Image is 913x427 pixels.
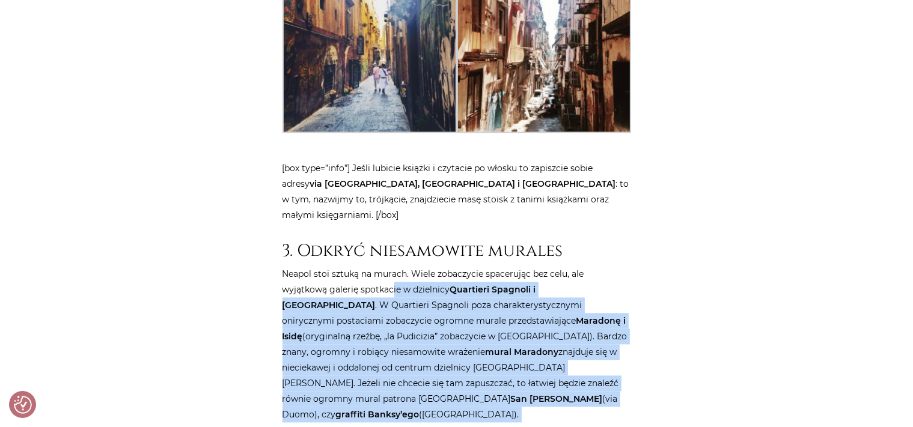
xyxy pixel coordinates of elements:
strong: Maradonę i Isidę [282,315,626,342]
h2: 3. Odkryć niesamowite murales [282,241,631,261]
button: Preferencje co do zgód [14,396,32,414]
p: [box type=”info”] Jeśli lubicie książki i czytacie po włosku to zapiszcie sobie adresy : to w tym... [282,160,631,223]
strong: Quartieri Spagnoli i [GEOGRAPHIC_DATA] [282,284,536,310]
strong: mural Maradony [486,347,559,357]
strong: San [PERSON_NAME] [511,393,603,404]
p: Neapol stoi sztuką na murach. Wiele zobaczycie spacerując bez celu, ale wyjątkową galerię spotkac... [282,266,631,422]
img: Revisit consent button [14,396,32,414]
strong: graffiti Banksy’ego [336,409,420,420]
strong: via [GEOGRAPHIC_DATA], [GEOGRAPHIC_DATA] i [GEOGRAPHIC_DATA] [310,178,616,189]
